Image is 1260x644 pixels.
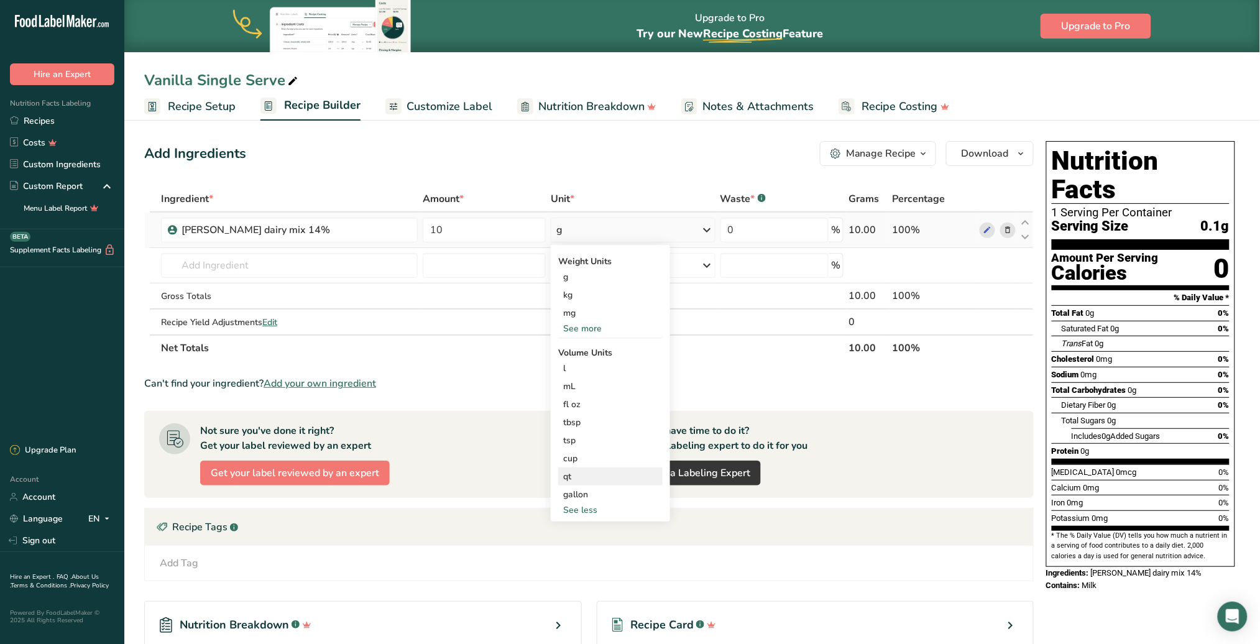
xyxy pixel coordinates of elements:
[517,93,656,121] a: Nutrition Breakdown
[890,334,977,361] th: 100%
[1218,385,1230,395] span: 0%
[1052,147,1230,204] h1: Nutrition Facts
[563,398,658,411] div: fl oz
[423,191,464,206] span: Amount
[846,146,916,161] div: Manage Recipe
[946,141,1034,166] button: Download
[144,376,1034,391] div: Can't find your ingredient?
[1219,498,1230,507] span: 0%
[1062,416,1106,425] span: Total Sugars
[10,444,76,457] div: Upgrade Plan
[1218,370,1230,379] span: 0%
[962,146,1009,161] span: Download
[1083,483,1100,492] span: 0mg
[1052,385,1126,395] span: Total Carbohydrates
[558,504,663,517] div: See less
[1081,446,1090,456] span: 0g
[1052,483,1082,492] span: Calcium
[1052,513,1090,523] span: Potassium
[1108,416,1116,425] span: 0g
[182,223,337,237] div: [PERSON_NAME] dairy mix 14%
[11,581,70,590] a: Terms & Conditions .
[1218,431,1230,441] span: 0%
[893,191,945,206] span: Percentage
[57,573,71,581] a: FAQ .
[637,26,823,41] span: Try our New Feature
[820,141,936,166] button: Manage Recipe
[10,180,83,193] div: Custom Report
[88,512,114,527] div: EN
[556,223,563,237] div: g
[563,470,658,483] div: qt
[145,508,1033,546] div: Recipe Tags
[200,461,390,485] button: Get your label reviewed by an expert
[1062,339,1082,348] i: Trans
[563,434,658,447] div: tsp
[563,416,658,429] div: tbsp
[558,322,663,335] div: See more
[144,93,236,121] a: Recipe Setup
[1052,467,1115,477] span: [MEDICAL_DATA]
[264,376,376,391] span: Add your own ingredient
[1128,385,1137,395] span: 0g
[10,573,54,581] a: Hire an Expert .
[70,581,109,590] a: Privacy Policy
[10,232,30,242] div: BETA
[1052,206,1230,219] div: 1 Serving Per Container
[1091,568,1202,577] span: [PERSON_NAME] dairy mix 14%
[702,98,814,115] span: Notes & Attachments
[681,93,814,121] a: Notes & Attachments
[893,223,975,237] div: 100%
[848,315,888,329] div: 0
[1086,308,1095,318] span: 0g
[538,98,645,115] span: Nutrition Breakdown
[200,423,371,453] div: Not sure you've done it right? Get your label reviewed by an expert
[284,97,361,114] span: Recipe Builder
[558,286,663,304] div: kg
[159,334,846,361] th: Net Totals
[1201,219,1230,234] span: 0.1g
[161,316,418,329] div: Recipe Yield Adjustments
[10,609,114,624] div: Powered By FoodLabelMaker © 2025 All Rights Reserved
[630,617,694,633] span: Recipe Card
[848,223,888,237] div: 10.00
[1062,339,1093,348] span: Fat
[160,556,198,571] div: Add Tag
[563,452,658,465] div: cup
[637,1,823,52] div: Upgrade to Pro
[1218,324,1230,333] span: 0%
[1218,400,1230,410] span: 0%
[1052,370,1079,379] span: Sodium
[1052,219,1129,234] span: Serving Size
[1052,252,1159,264] div: Amount Per Serving
[1219,467,1230,477] span: 0%
[848,191,879,206] span: Grams
[161,191,213,206] span: Ingredient
[1041,14,1151,39] button: Upgrade to Pro
[407,98,492,115] span: Customize Label
[558,346,663,359] div: Volume Units
[1081,370,1097,379] span: 0mg
[10,63,114,85] button: Hire an Expert
[1218,354,1230,364] span: 0%
[1219,513,1230,523] span: 0%
[1052,290,1230,305] section: % Daily Value *
[862,98,938,115] span: Recipe Costing
[563,380,658,393] div: mL
[720,191,766,206] div: Waste
[1116,467,1137,477] span: 0mcg
[10,508,63,530] a: Language
[558,268,663,286] div: g
[638,461,761,485] a: Hire a Labeling Expert
[1108,400,1116,410] span: 0g
[1102,431,1111,441] span: 0g
[260,91,361,121] a: Recipe Builder
[1052,531,1230,561] section: * The % Daily Value (DV) tells you how much a nutrient in a serving of food contributes to a dail...
[1111,324,1120,333] span: 0g
[1219,483,1230,492] span: 0%
[1062,400,1106,410] span: Dietary Fiber
[1061,19,1131,34] span: Upgrade to Pro
[551,191,574,206] span: Unit
[1052,308,1084,318] span: Total Fat
[1046,568,1089,577] span: Ingredients:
